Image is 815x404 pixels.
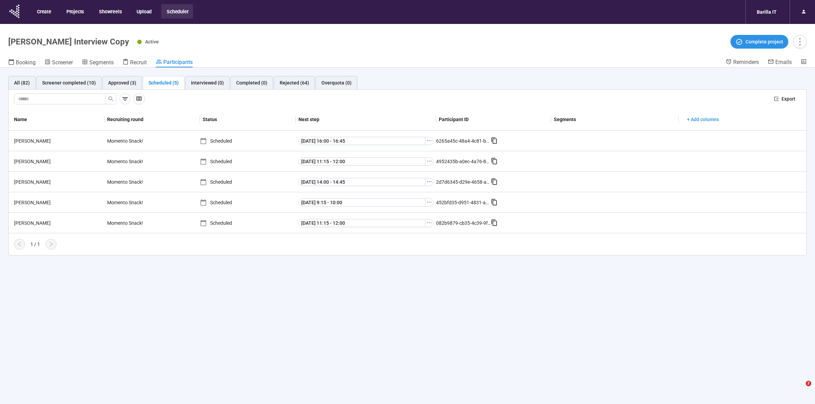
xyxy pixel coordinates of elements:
[42,79,96,87] div: Screener completed (10)
[104,217,156,230] div: Momento Snack!
[682,114,724,125] button: + Add columns
[161,4,193,18] button: Scheduler
[104,196,156,209] div: Momento Snack!
[14,239,25,250] button: left
[426,138,432,143] span: ellipsis
[31,4,56,18] button: Create
[200,108,296,131] th: Status
[14,79,30,87] div: All (82)
[425,137,433,145] button: ellipsis
[301,178,345,186] span: [DATE] 14:00 - 14:45
[296,108,436,131] th: Next step
[61,4,89,18] button: Projects
[768,93,801,104] button: exportExport
[105,93,116,104] button: search
[11,137,104,145] div: [PERSON_NAME]
[8,37,129,47] h1: [PERSON_NAME] Interview Copy
[191,79,224,87] div: Interviewed (0)
[436,158,491,165] div: 4952435b-a0ec-4a76-854c-f10e814d2054
[298,178,425,186] button: [DATE] 14:00 - 14:45
[93,4,126,18] button: Showreels
[426,199,432,205] span: ellipsis
[746,38,783,45] span: Complete project
[301,219,345,227] span: [DATE] 11:15 - 12:00
[792,381,808,397] iframe: Intercom live chat
[11,158,104,165] div: [PERSON_NAME]
[8,58,36,67] a: Booking
[123,58,147,67] a: Recruit
[436,178,491,186] div: 2d7d6345-d29e-4658-a42b-20bd3ac2d582
[301,199,342,206] span: [DATE] 9:15 - 10:00
[426,179,432,184] span: ellipsis
[687,116,719,123] span: + Add columns
[46,239,56,250] button: right
[17,242,22,247] span: left
[726,58,759,67] a: Reminders
[104,134,156,147] div: Momento Snack!
[48,242,54,247] span: right
[795,37,804,46] span: more
[156,58,193,67] a: Participants
[774,96,779,101] span: export
[104,175,156,188] div: Momento Snack!
[16,59,36,66] span: Booking
[82,58,114,67] a: Segments
[425,198,433,207] button: ellipsis
[280,79,309,87] div: Rejected (64)
[200,219,296,227] div: Scheduled
[436,137,491,145] div: 6265a45c-48a4-4c81-b35e-9db4f4e418f5
[200,178,296,186] div: Scheduled
[436,199,491,206] div: 452bfd35-d951-4831-a5fa-f52e4632336d
[301,137,345,145] span: [DATE] 16:00 - 16:45
[298,219,425,227] button: [DATE] 11:15 - 12:00
[130,59,147,66] span: Recruit
[301,158,345,165] span: [DATE] 11:15 - 12:00
[104,108,200,131] th: Recruiting round
[9,108,104,131] th: Name
[425,178,433,186] button: ellipsis
[321,79,352,87] div: Overquota (0)
[52,59,73,66] span: Screener
[775,59,792,65] span: Emails
[730,35,788,49] button: Complete project
[436,108,551,131] th: Participant ID
[425,219,433,227] button: ellipsis
[200,199,296,206] div: Scheduled
[298,157,425,166] button: [DATE] 11:15 - 12:00
[298,137,425,145] button: [DATE] 16:00 - 16:45
[30,240,40,248] div: 1 / 1
[426,220,432,225] span: ellipsis
[89,59,114,66] span: Segments
[200,158,296,165] div: Scheduled
[236,79,267,87] div: Completed (0)
[11,178,104,186] div: [PERSON_NAME]
[145,39,159,44] span: Active
[551,108,679,131] th: Segments
[781,95,795,103] span: Export
[436,219,491,227] div: 082b9879-cb35-4c39-9f15-8133659ca603
[298,198,425,207] button: [DATE] 9:15 - 10:00
[806,381,811,386] span: 2
[104,155,156,168] div: Momento Snack!
[753,5,781,18] div: Barilla IT
[793,35,807,49] button: more
[11,219,104,227] div: [PERSON_NAME]
[11,199,104,206] div: [PERSON_NAME]
[426,158,432,164] span: ellipsis
[768,58,792,67] a: Emails
[425,157,433,166] button: ellipsis
[200,137,296,145] div: Scheduled
[44,58,73,67] a: Screener
[108,96,114,102] span: search
[131,4,156,18] button: Upload
[108,79,136,87] div: Approved (3)
[733,59,759,65] span: Reminders
[163,59,193,65] span: Participants
[149,79,179,87] div: Scheduled (5)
